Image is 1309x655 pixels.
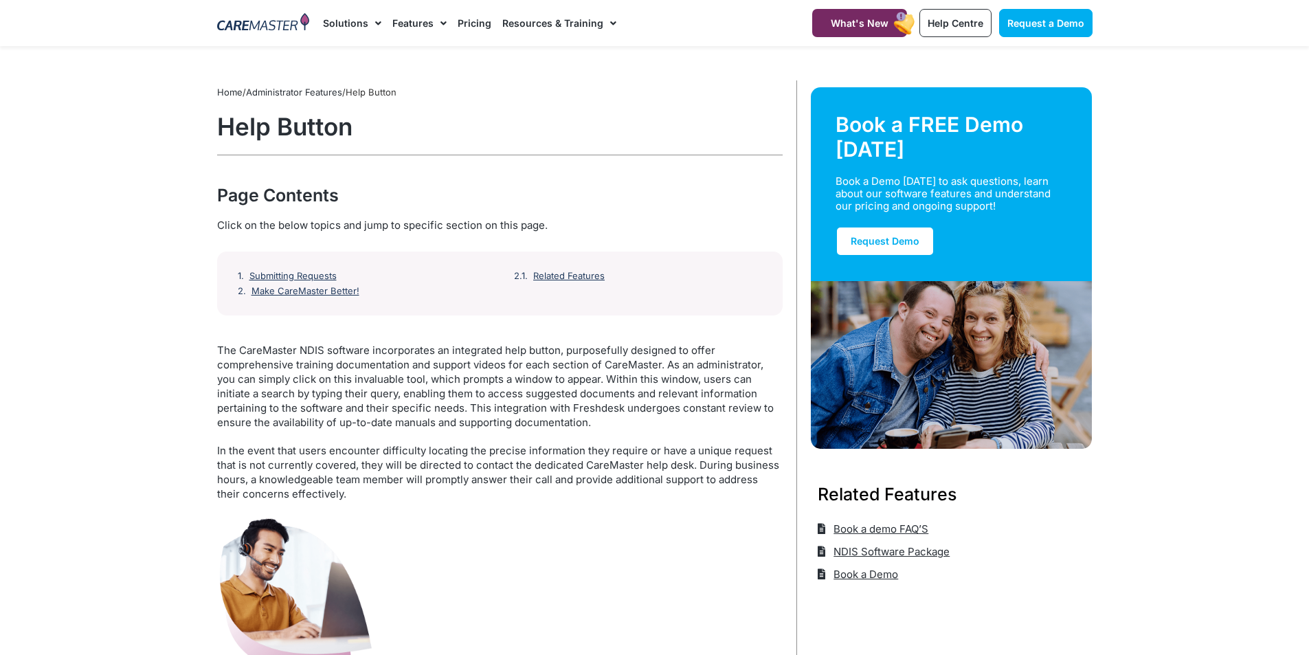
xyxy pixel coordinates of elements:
a: Book a demo FAQ’S [818,518,929,540]
a: What's New [812,9,907,37]
span: Request a Demo [1007,17,1084,29]
span: What's New [831,17,888,29]
a: Home [217,87,243,98]
a: Administrator Features [246,87,342,98]
a: Help Centre [919,9,992,37]
h3: Related Features [818,482,1086,507]
div: Click on the below topics and jump to specific section on this page. [217,218,783,233]
span: Help Button [346,87,396,98]
div: Book a Demo [DATE] to ask questions, learn about our software features and understand our pricing... [836,175,1051,212]
p: The CareMaster NDIS software incorporates an integrated help button, purposefully designed to off... [217,343,783,430]
span: / / [217,87,396,98]
a: Request a Demo [999,9,1093,37]
span: NDIS Software Package [830,540,950,563]
a: NDIS Software Package [818,540,950,563]
p: In the event that users encounter difficulty locating the precise information they require or hav... [217,443,783,501]
a: Request Demo [836,226,935,256]
div: Page Contents [217,183,783,208]
h1: Help Button [217,112,783,141]
span: Help Centre [928,17,983,29]
span: Book a Demo [830,563,898,586]
div: Book a FREE Demo [DATE] [836,112,1068,162]
img: CareMaster Logo [217,13,310,34]
span: Request Demo [851,235,919,247]
a: Related Features [533,271,605,282]
a: Make CareMaster Better! [251,286,359,297]
a: Submitting Requests [249,271,337,282]
span: Book a demo FAQ’S [830,518,928,540]
a: Book a Demo [818,563,899,586]
img: Support Worker and NDIS Participant out for a coffee. [811,281,1093,449]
